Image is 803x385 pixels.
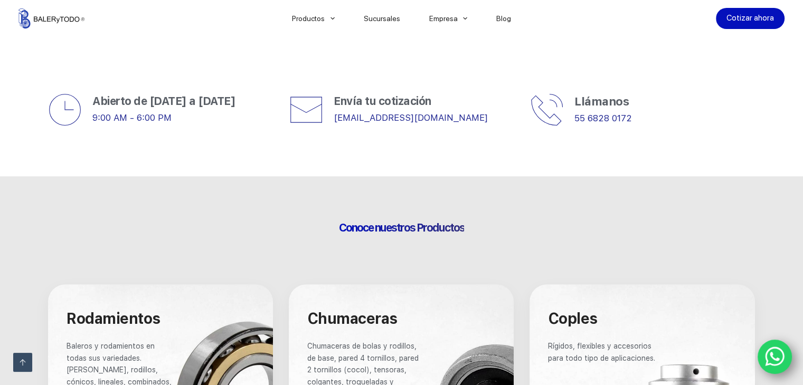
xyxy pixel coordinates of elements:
[758,340,792,374] a: WhatsApp
[574,113,632,123] a: 55 6828 0172
[548,310,598,328] span: Coples
[334,94,431,108] span: Envía tu cotización
[307,310,398,328] span: Chumaceras
[574,94,629,108] span: Llámanos
[67,310,160,328] span: Rodamientos
[92,112,172,123] span: 9:00 AM - 6:00 PM
[334,112,488,123] a: [EMAIL_ADDRESS][DOMAIN_NAME]
[13,353,32,372] a: Ir arriba
[338,221,464,234] span: Conoce nuestros Productos
[548,342,655,362] span: Rígidos, flexibles y accesorios para todo tipo de aplicaciones.
[716,8,785,29] a: Cotizar ahora
[18,8,84,28] img: Balerytodo
[92,94,235,108] span: Abierto de [DATE] a [DATE]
